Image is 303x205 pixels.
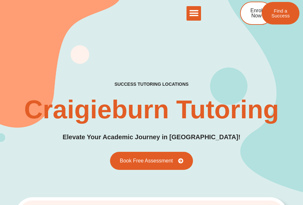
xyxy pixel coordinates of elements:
h2: success tutoring locations [115,81,189,87]
h1: Craigieburn Tutoring [24,97,279,122]
a: Find a Success [262,2,299,24]
span: Enrol Now [250,8,262,18]
a: Book Free Assessment [110,152,193,170]
span: Book Free Assessment [120,158,173,163]
a: Enrol Now [240,2,273,25]
div: Menu Toggle [187,6,201,21]
p: Elevate Your Academic Journey in [GEOGRAPHIC_DATA]! [63,132,240,142]
span: Find a Success [271,8,290,18]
